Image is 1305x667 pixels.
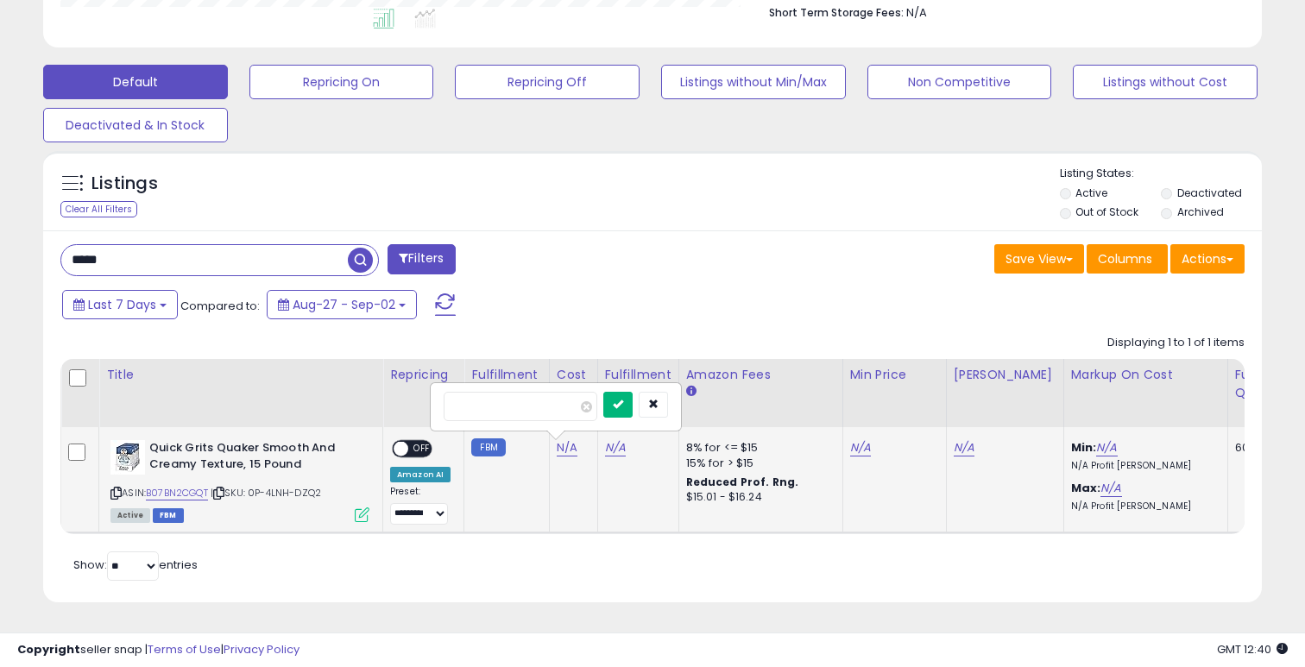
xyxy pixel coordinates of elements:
[224,641,299,658] a: Privacy Policy
[850,366,939,384] div: Min Price
[1235,440,1289,456] div: 60
[686,475,799,489] b: Reduced Prof. Rng.
[293,296,395,313] span: Aug-27 - Sep-02
[408,442,436,456] span: OFF
[455,65,640,99] button: Repricing Off
[73,557,198,573] span: Show: entries
[1177,205,1224,219] label: Archived
[91,172,158,196] h5: Listings
[1100,480,1121,497] a: N/A
[1071,500,1214,513] p: N/A Profit [PERSON_NAME]
[867,65,1052,99] button: Non Competitive
[1107,335,1245,351] div: Displaying 1 to 1 of 1 items
[43,65,228,99] button: Default
[1060,166,1263,182] p: Listing States:
[146,486,208,500] a: B07BN2CGQT
[686,440,829,456] div: 8% for <= $15
[17,641,80,658] strong: Copyright
[1098,250,1152,267] span: Columns
[557,366,590,384] div: Cost
[686,490,829,505] div: $15.01 - $16.24
[43,108,228,142] button: Deactivated & In Stock
[1075,205,1138,219] label: Out of Stock
[557,439,577,456] a: N/A
[1075,186,1107,200] label: Active
[471,438,505,456] small: FBM
[769,5,904,20] b: Short Term Storage Fees:
[110,508,150,523] span: All listings currently available for purchase on Amazon
[906,4,927,21] span: N/A
[1087,244,1168,274] button: Columns
[390,366,457,384] div: Repricing
[1071,366,1220,384] div: Markup on Cost
[1071,439,1097,456] b: Min:
[994,244,1084,274] button: Save View
[1071,480,1101,496] b: Max:
[661,65,846,99] button: Listings without Min/Max
[110,440,145,475] img: 51Lflny9sXL._SL40_.jpg
[249,65,434,99] button: Repricing On
[686,384,697,400] small: Amazon Fees.
[17,642,299,658] div: seller snap | |
[1096,439,1117,456] a: N/A
[180,298,260,314] span: Compared to:
[153,508,184,523] span: FBM
[1170,244,1245,274] button: Actions
[1063,359,1227,427] th: The percentage added to the cost of goods (COGS) that forms the calculator for Min & Max prices.
[388,244,455,274] button: Filters
[267,290,417,319] button: Aug-27 - Sep-02
[106,366,375,384] div: Title
[211,486,321,500] span: | SKU: 0P-4LNH-DZQ2
[60,201,137,217] div: Clear All Filters
[390,486,451,525] div: Preset:
[954,366,1056,384] div: [PERSON_NAME]
[686,366,835,384] div: Amazon Fees
[62,290,178,319] button: Last 7 Days
[1217,641,1288,658] span: 2025-09-11 12:40 GMT
[954,439,974,456] a: N/A
[110,440,369,520] div: ASIN:
[471,366,541,384] div: Fulfillment
[1235,366,1295,402] div: Fulfillable Quantity
[88,296,156,313] span: Last 7 Days
[605,366,671,402] div: Fulfillment Cost
[149,440,359,476] b: Quick Grits Quaker Smooth And Creamy Texture, 15 Pound
[148,641,221,658] a: Terms of Use
[1073,65,1258,99] button: Listings without Cost
[686,456,829,471] div: 15% for > $15
[605,439,626,456] a: N/A
[390,467,451,482] div: Amazon AI
[1071,460,1214,472] p: N/A Profit [PERSON_NAME]
[850,439,871,456] a: N/A
[1177,186,1242,200] label: Deactivated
